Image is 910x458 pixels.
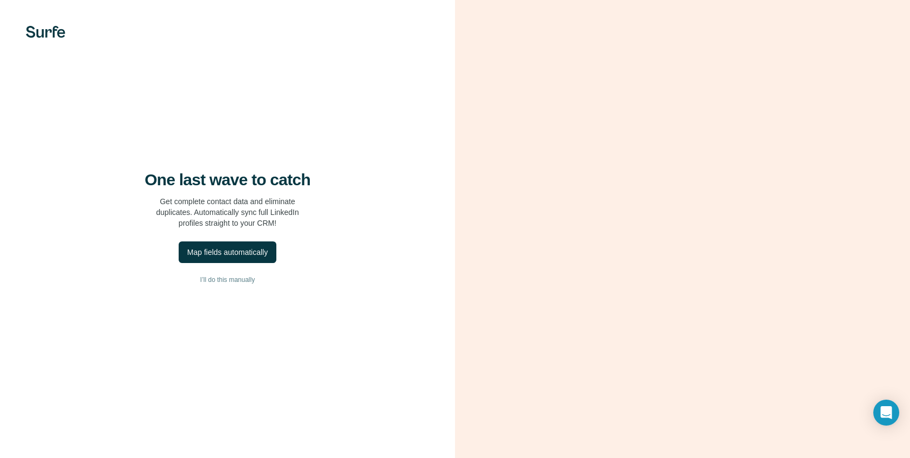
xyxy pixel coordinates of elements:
button: I’ll do this manually [22,272,433,288]
span: I’ll do this manually [200,275,255,285]
h4: One last wave to catch [145,170,310,190]
div: Map fields automatically [187,247,268,258]
p: Get complete contact data and eliminate duplicates. Automatically sync full LinkedIn profiles str... [156,196,299,228]
img: Surfe's logo [26,26,65,38]
div: Open Intercom Messenger [873,400,899,426]
button: Map fields automatically [179,241,276,263]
